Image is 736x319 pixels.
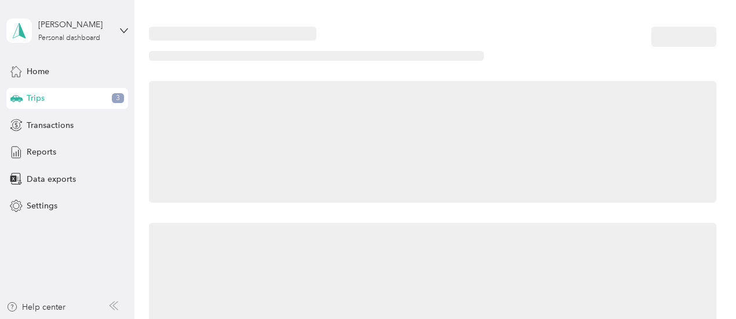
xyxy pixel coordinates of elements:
[112,93,124,104] span: 3
[27,200,57,212] span: Settings
[27,92,45,104] span: Trips
[671,254,736,319] iframe: Everlance-gr Chat Button Frame
[27,65,49,78] span: Home
[27,146,56,158] span: Reports
[6,301,65,313] button: Help center
[27,119,74,131] span: Transactions
[38,19,111,31] div: [PERSON_NAME]
[27,173,76,185] span: Data exports
[38,35,100,42] div: Personal dashboard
